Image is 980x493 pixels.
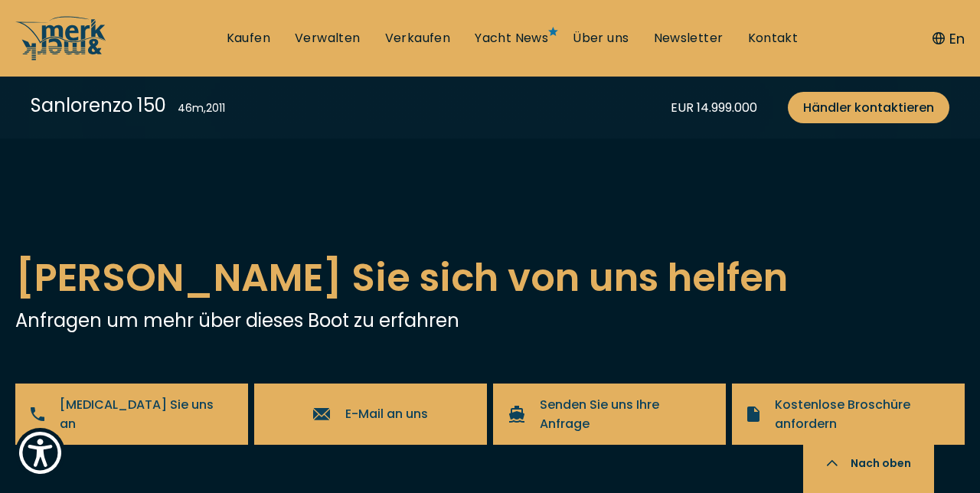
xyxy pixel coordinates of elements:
[788,92,949,123] a: Händler kontaktieren
[15,249,965,307] h2: [PERSON_NAME] Sie sich von uns helfen
[31,92,166,119] div: Sanlorenzo 150
[227,30,270,47] a: Kaufen
[15,384,248,445] a: [MEDICAL_DATA] Sie uns an
[732,384,965,445] a: Kostenlose Broschüre anfordern
[573,30,629,47] a: Über uns
[540,395,710,433] span: Senden Sie uns Ihre Anfrage
[748,30,799,47] a: Kontakt
[933,28,965,49] button: En
[295,30,361,47] a: Verwalten
[60,395,233,433] span: [MEDICAL_DATA] Sie uns an
[671,98,757,117] div: EUR 14.999.000
[345,404,428,423] span: E-Mail an uns
[493,384,726,445] a: Senden Sie uns Ihre Anfrage
[803,98,934,117] span: Händler kontaktieren
[385,30,451,47] a: Verkaufen
[775,395,949,433] span: Kostenlose Broschüre anfordern
[654,30,724,47] a: Newsletter
[178,100,225,116] div: 46 m , 2011
[15,307,965,334] p: Anfragen um mehr über dieses Boot zu erfahren
[15,428,65,478] button: Show Accessibility Preferences
[254,384,487,445] a: E-Mail an uns
[475,30,548,47] a: Yacht News
[803,433,934,493] button: Nach oben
